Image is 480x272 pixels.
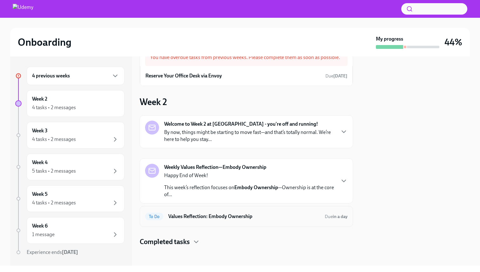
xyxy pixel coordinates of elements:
[234,184,278,190] strong: Embody Ownership
[164,121,318,128] strong: Welcome to Week 2 at [GEOGRAPHIC_DATA] - you're off and running!
[32,136,76,143] div: 4 tasks • 2 messages
[164,184,335,198] p: This week’s reflection focuses on —Ownership is at the core of...
[32,104,76,111] div: 4 tasks • 2 messages
[32,72,70,79] h6: 4 previous weeks
[32,168,76,175] div: 5 tasks • 2 messages
[333,73,347,79] strong: [DATE]
[15,90,124,117] a: Week 24 tasks • 2 messages
[32,96,47,103] h6: Week 2
[145,211,348,222] a: To DoValues Reflection: Embody OwnershipDuein a day
[145,49,348,66] div: You have overdue tasks from previous weeks. Please complete them as soon as possible.
[18,36,71,49] h2: Onboarding
[15,217,124,244] a: Week 61 message
[32,191,48,198] h6: Week 5
[32,127,48,134] h6: Week 3
[15,122,124,149] a: Week 34 tasks • 2 messages
[325,214,348,220] span: September 7th, 2025 10:00
[32,199,76,206] div: 4 tasks • 2 messages
[333,214,348,219] strong: in a day
[140,96,167,108] h3: Week 2
[325,214,348,219] span: Due
[145,71,347,81] a: Reserve Your Office Desk via EnvoyDue[DATE]
[164,172,335,179] p: Happy End of Week!
[15,154,124,180] a: Week 45 tasks • 2 messages
[62,249,78,255] strong: [DATE]
[145,214,163,219] span: To Do
[32,231,55,238] div: 1 message
[168,213,320,220] h6: Values Reflection: Embody Ownership
[145,72,222,79] h6: Reserve Your Office Desk via Envoy
[140,237,190,247] h4: Completed tasks
[164,129,335,143] p: By now, things might be starting to move fast—and that’s totally normal. We’re here to help you s...
[325,73,347,79] span: August 30th, 2025 12:00
[325,73,347,79] span: Due
[376,36,403,43] strong: My progress
[27,67,124,85] div: 4 previous weeks
[13,4,33,14] img: Udemy
[32,222,48,229] h6: Week 6
[32,159,48,166] h6: Week 4
[164,164,266,171] strong: Weekly Values Reflection—Embody Ownership
[15,185,124,212] a: Week 54 tasks • 2 messages
[444,36,462,48] h3: 44%
[27,249,78,255] span: Experience ends
[140,237,353,247] div: Completed tasks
